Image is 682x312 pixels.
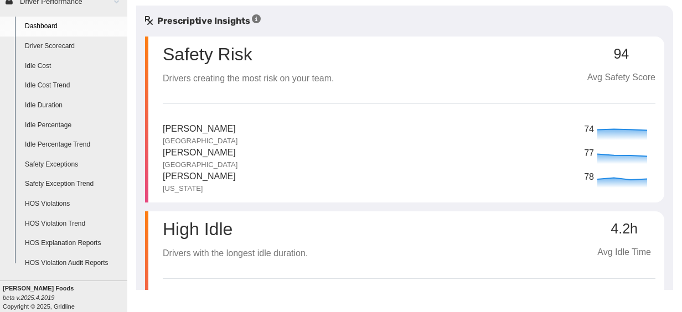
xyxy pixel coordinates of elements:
a: HOS Violations [20,194,127,214]
a: HOS Violation Audit Reports [20,253,127,273]
a: Idle Percentage Trend [20,135,127,155]
p: Safety Risk [163,45,252,63]
p: 74 [584,123,595,137]
p: High Idle [163,220,308,238]
p: Drivers with the longest idle duration. [163,247,308,261]
a: Idle Percentage [20,116,127,136]
p: [GEOGRAPHIC_DATA] [163,160,237,170]
a: Idle Cost [20,56,127,76]
p: 4.2h [593,221,655,237]
p: [PERSON_NAME] [163,122,237,136]
a: HOS Violation Trend [20,214,127,234]
p: 78 [584,170,595,184]
a: Safety Exceptions [20,155,127,175]
a: Driver Scorecard [20,37,127,56]
p: [GEOGRAPHIC_DATA] [163,136,237,146]
p: 77 [584,147,595,160]
a: Idle Duration [20,96,127,116]
p: Avg Idle Time [593,246,655,259]
p: [PERSON_NAME] [163,146,237,160]
p: Drivers creating the most risk on your team. [163,72,334,86]
h5: Prescriptive Insights [145,14,261,28]
a: HOS Explanation Reports [20,233,127,253]
p: [PERSON_NAME] [163,170,236,184]
p: 94 [587,46,655,62]
b: [PERSON_NAME] Foods [3,285,74,292]
p: [US_STATE] [163,184,236,194]
i: beta v.2025.4.2019 [3,294,54,301]
div: Copyright © 2025, Gridline [3,284,127,311]
a: Idle Cost Trend [20,76,127,96]
p: Avg Safety Score [587,71,655,85]
a: Safety Exception Trend [20,174,127,194]
a: Dashboard [20,17,127,37]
